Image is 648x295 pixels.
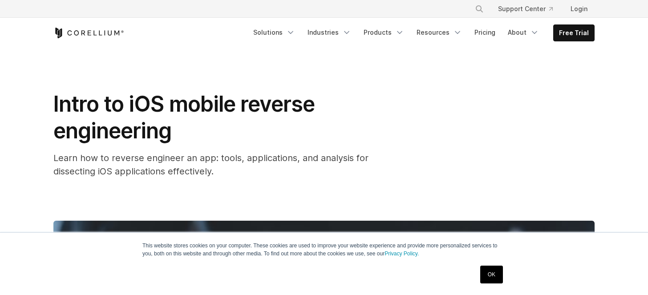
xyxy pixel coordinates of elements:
[142,242,506,258] p: This website stores cookies on your computer. These cookies are used to improve your website expe...
[358,24,409,40] a: Products
[471,1,487,17] button: Search
[53,153,369,177] span: Learn how to reverse engineer an app: tools, applications, and analysis for dissecting iOS applic...
[248,24,595,41] div: Navigation Menu
[554,25,594,41] a: Free Trial
[502,24,544,40] a: About
[411,24,467,40] a: Resources
[385,251,419,257] a: Privacy Policy.
[469,24,501,40] a: Pricing
[464,1,595,17] div: Navigation Menu
[302,24,356,40] a: Industries
[53,28,124,38] a: Corellium Home
[248,24,300,40] a: Solutions
[491,1,560,17] a: Support Center
[563,1,595,17] a: Login
[480,266,503,283] a: OK
[53,91,315,144] span: Intro to iOS mobile reverse engineering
